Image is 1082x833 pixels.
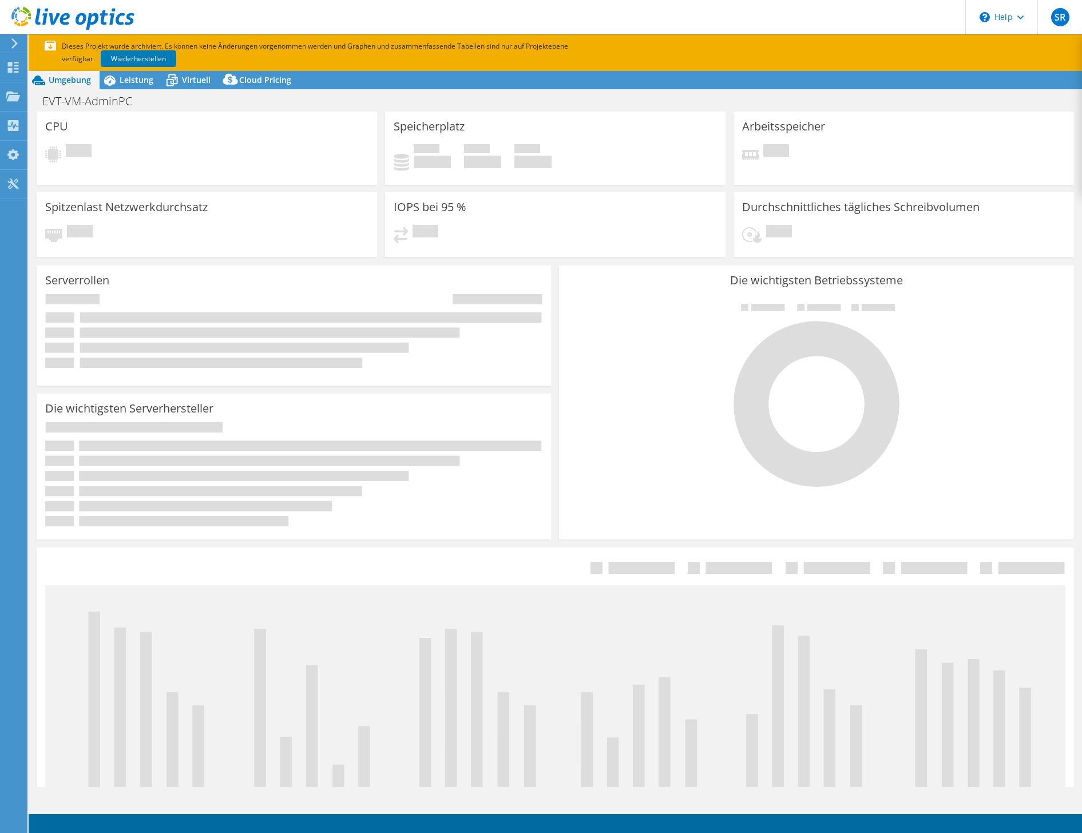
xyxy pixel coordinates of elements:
h4: 0 GiB [514,156,552,168]
span: Cloud Pricing [239,74,291,85]
span: Insgesamt [514,144,540,156]
span: Ausstehend [766,225,792,240]
span: Ausstehend [413,225,438,240]
h3: Durchschnittliches tägliches Schreibvolumen [742,201,980,213]
span: Virtuell [182,74,211,85]
span: SR [1051,8,1069,26]
h3: Speicherplatz [394,120,465,133]
span: Umgebung [49,74,91,85]
svg: \n [980,12,990,22]
h4: 0 GiB [414,156,451,168]
span: Ausstehend [67,225,93,240]
h1: EVT-VM-AdminPC [37,95,150,108]
h3: Die wichtigsten Betriebssysteme [568,274,1065,287]
h3: Arbeitsspeicher [742,120,825,133]
h3: Spitzenlast Netzwerkdurchsatz [45,201,208,213]
h4: 0 GiB [464,156,501,168]
h3: Die wichtigsten Serverhersteller [45,402,213,415]
p: Dieses Projekt wurde archiviert. Es können keine Änderungen vorgenommen werden und Graphen und zu... [45,40,605,65]
h3: Serverrollen [45,274,109,287]
a: Wiederherstellen [101,50,176,67]
span: Ausstehend [66,144,92,160]
h3: IOPS bei 95 % [394,201,466,213]
span: Leistung [120,74,153,85]
span: Ausstehend [763,144,789,160]
span: Belegt [414,144,439,156]
h3: CPU [45,120,68,133]
span: Verfügbar [464,144,490,156]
